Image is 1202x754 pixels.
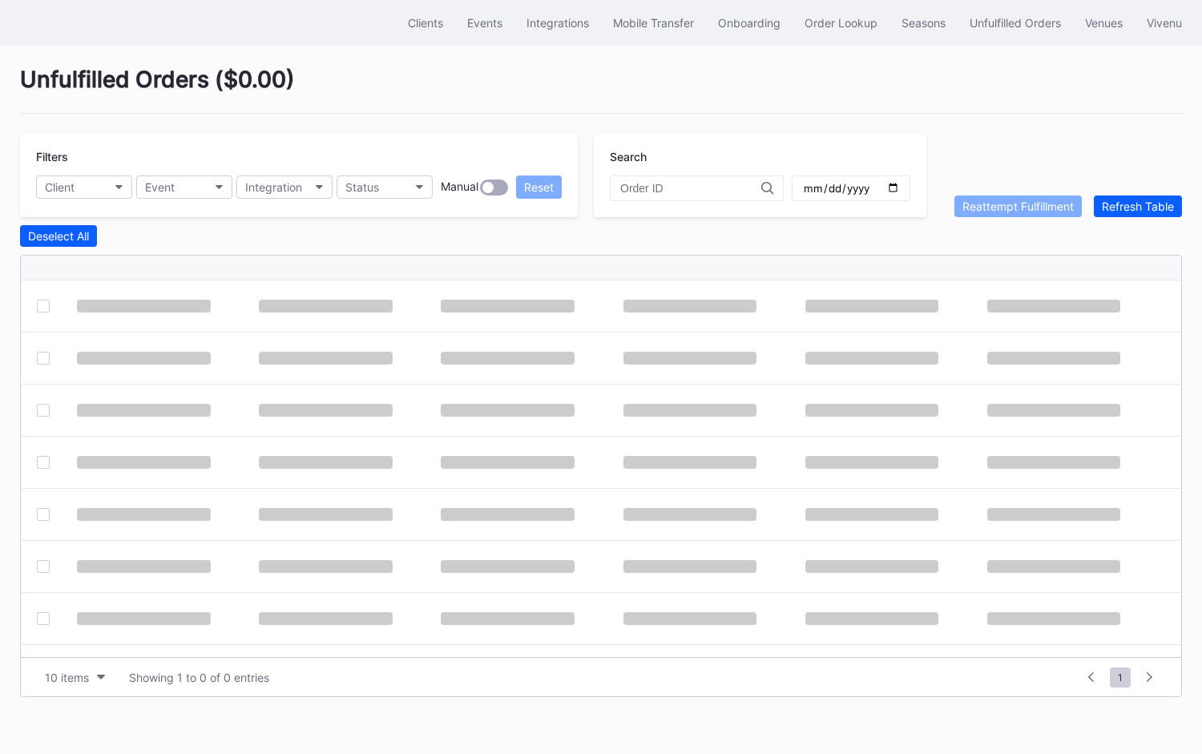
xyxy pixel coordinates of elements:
div: Client [45,180,75,194]
button: Deselect All [20,225,97,247]
div: Integrations [526,16,589,30]
button: Mobile Transfer [601,8,706,38]
div: Clients [408,16,443,30]
div: Showing 1 to 0 of 0 entries [129,671,269,684]
button: Event [136,175,232,199]
div: Deselect All [28,229,89,243]
div: Unfulfilled Orders [970,16,1061,30]
button: Order Lookup [793,8,889,38]
div: Refresh Table [1102,200,1174,213]
div: Reset [524,180,554,194]
button: Integrations [514,8,601,38]
div: Event [145,180,175,194]
div: Mobile Transfer [613,16,694,30]
button: Client [36,175,132,199]
div: Filters [36,150,562,163]
button: Unfulfilled Orders [958,8,1073,38]
button: Reset [516,175,562,199]
div: Venues [1085,16,1123,30]
button: Status [337,175,433,199]
button: Integration [236,175,333,199]
div: 10 items [45,671,89,684]
button: Events [455,8,514,38]
button: 10 items [37,667,113,688]
button: Venues [1073,8,1135,38]
button: Clients [396,8,455,38]
button: Seasons [889,8,958,38]
div: Onboarding [718,16,780,30]
div: Status [345,180,379,194]
button: Onboarding [706,8,793,38]
div: Unfulfilled Orders ( $0.00 ) [20,66,1182,114]
div: Reattempt Fulfillment [962,200,1074,213]
div: Seasons [901,16,946,30]
div: Order Lookup [805,16,877,30]
div: Vivenu [1147,16,1182,30]
button: Reattempt Fulfillment [954,196,1082,217]
div: Search [610,150,910,163]
div: Manual [441,179,478,196]
div: Integration [245,180,302,194]
div: Events [467,16,502,30]
span: 1 [1110,667,1131,687]
button: Refresh Table [1094,196,1182,217]
input: Order ID [620,182,761,195]
button: Vivenu [1135,8,1194,38]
